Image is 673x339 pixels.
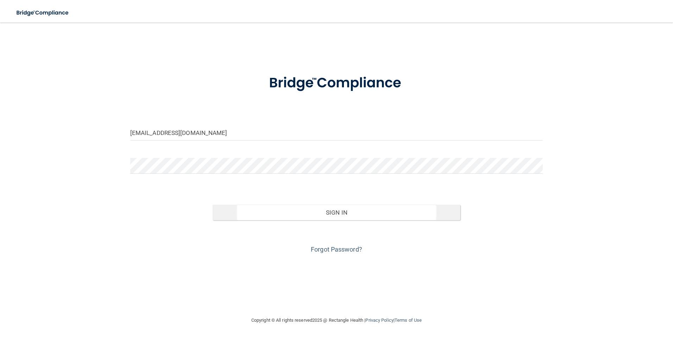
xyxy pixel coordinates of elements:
[130,125,543,141] input: Email
[311,246,362,253] a: Forgot Password?
[213,205,460,220] button: Sign In
[365,318,393,323] a: Privacy Policy
[395,318,422,323] a: Terms of Use
[208,309,465,332] div: Copyright © All rights reserved 2025 @ Rectangle Health | |
[254,65,419,101] img: bridge_compliance_login_screen.278c3ca4.svg
[11,6,75,20] img: bridge_compliance_login_screen.278c3ca4.svg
